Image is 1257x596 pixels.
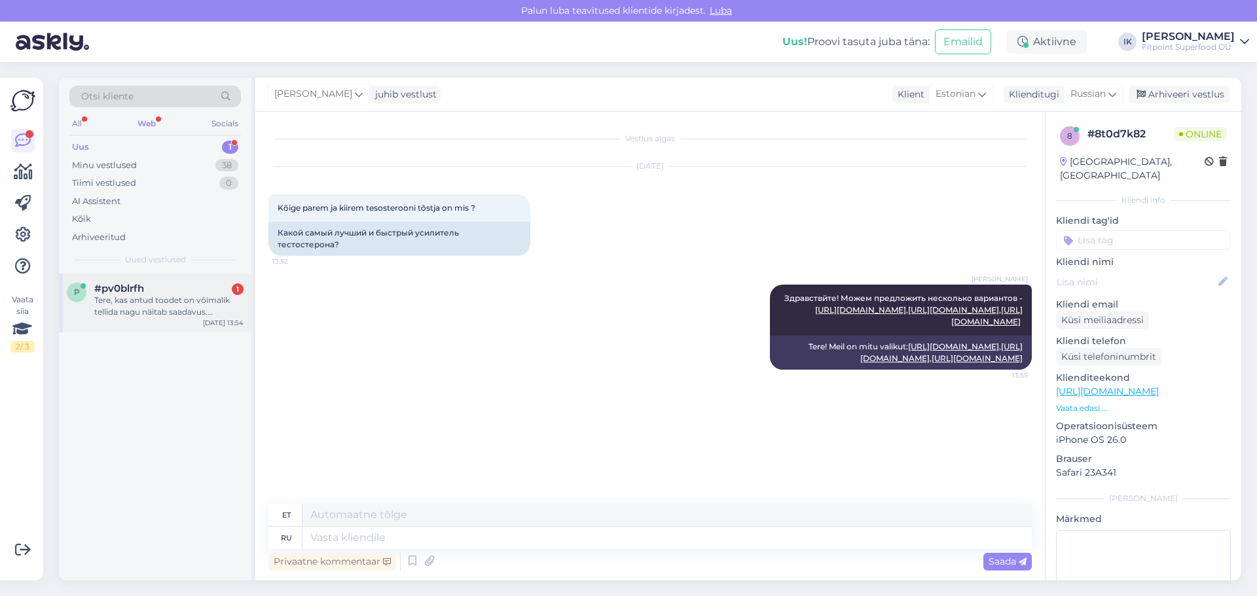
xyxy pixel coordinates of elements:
[1060,155,1205,183] div: [GEOGRAPHIC_DATA], [GEOGRAPHIC_DATA]
[784,293,1023,326] span: Здравствйте! Можем предложить несколько вариантов - , ,
[10,294,34,353] div: Vaata siia
[1056,214,1231,228] p: Kliendi tag'id
[1118,33,1137,51] div: IK
[1056,402,1231,414] p: Vaata edasi ...
[370,88,437,101] div: juhib vestlust
[72,159,137,172] div: Minu vestlused
[1142,31,1249,52] a: [PERSON_NAME]Fitpoint Superfood OÜ
[281,527,292,549] div: ru
[72,177,136,190] div: Tiimi vestlused
[69,115,84,132] div: All
[1056,371,1231,385] p: Klienditeekond
[72,231,126,244] div: Arhiveeritud
[979,370,1028,380] span: 13:55
[274,87,352,101] span: [PERSON_NAME]
[1056,512,1231,526] p: Märkmed
[268,133,1032,145] div: Vestlus algas
[1004,88,1059,101] div: Klienditugi
[815,305,906,315] a: [URL][DOMAIN_NAME]
[908,305,999,315] a: [URL][DOMAIN_NAME]
[232,283,244,295] div: 1
[268,160,1032,172] div: [DATE]
[1056,255,1231,269] p: Kliendi nimi
[94,294,244,318] div: Tere, kas antud toodet on võimalik tellida nagu näitab saadavus. [PERSON_NAME] poolt mujalt on se...
[782,34,930,50] div: Proovi tasuta juba täna:
[94,283,144,294] span: #pv0blrfh
[10,88,35,113] img: Askly Logo
[1056,433,1231,447] p: iPhone OS 26.0
[209,115,241,132] div: Socials
[135,115,158,132] div: Web
[1174,127,1227,141] span: Online
[892,88,924,101] div: Klient
[215,159,238,172] div: 38
[782,35,807,48] b: Uus!
[1056,334,1231,348] p: Kliendi telefon
[125,254,186,266] span: Uued vestlused
[72,213,91,226] div: Kõik
[1056,452,1231,466] p: Brauser
[1056,466,1231,480] p: Safari 23A341
[936,87,975,101] span: Estonian
[1142,31,1235,42] div: [PERSON_NAME]
[1007,30,1087,54] div: Aktiivne
[1087,126,1174,142] div: # 8t0d7k82
[1057,275,1216,289] input: Lisa nimi
[908,342,999,351] a: [URL][DOMAIN_NAME]
[278,203,475,213] span: Kõige parem ja kiirem tesosterooni tõstja on mis ?
[1070,87,1106,101] span: Russian
[1129,86,1230,103] div: Arhiveeri vestlus
[268,222,530,256] div: Какой самый лучший и быстрый усилитель тестостерона?
[1056,348,1161,366] div: Küsi telefoninumbrit
[1056,194,1231,206] div: Kliendi info
[81,90,134,103] span: Otsi kliente
[1056,385,1159,397] a: [URL][DOMAIN_NAME]
[203,318,244,328] div: [DATE] 13:54
[972,274,1028,284] span: [PERSON_NAME]
[10,341,34,353] div: 2 / 3
[219,177,238,190] div: 0
[72,195,120,208] div: AI Assistent
[770,336,1032,370] div: Tere! Meil ​​on mitu valikut: , ,
[989,555,1027,567] span: Saada
[1142,42,1235,52] div: Fitpoint Superfood OÜ
[1067,131,1072,141] span: 8
[706,5,736,16] span: Luba
[1056,298,1231,311] p: Kliendi email
[1056,311,1149,329] div: Küsi meiliaadressi
[1056,230,1231,250] input: Lisa tag
[282,504,291,526] div: et
[268,553,396,570] div: Privaatne kommentaar
[72,141,89,154] div: Uus
[1056,419,1231,433] p: Operatsioonisüsteem
[222,141,238,154] div: 1
[272,256,321,266] span: 13:52
[935,29,991,54] button: Emailid
[1056,493,1231,504] div: [PERSON_NAME]
[932,353,1023,363] a: [URL][DOMAIN_NAME]
[74,287,80,297] span: p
